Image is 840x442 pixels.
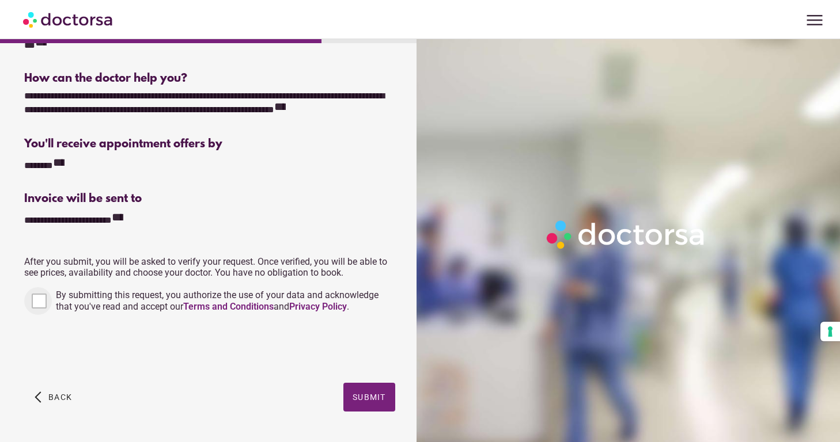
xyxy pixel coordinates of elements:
[24,138,395,151] div: You'll receive appointment offers by
[24,326,199,371] iframe: reCAPTCHA
[183,301,274,312] a: Terms and Conditions
[542,216,710,253] img: Logo-Doctorsa-trans-White-partial-flat.png
[24,192,395,205] div: Invoice will be sent to
[24,256,395,278] p: After you submit, you will be asked to verify your request. Once verified, you will be able to se...
[48,393,72,402] span: Back
[24,72,395,85] div: How can the doctor help you?
[353,393,386,402] span: Submit
[343,383,395,411] button: Submit
[56,289,379,312] span: By submitting this request, you authorize the use of your data and acknowledge that you've read a...
[820,322,840,341] button: Your consent preferences for tracking technologies
[289,301,347,312] a: Privacy Policy
[23,6,114,32] img: Doctorsa.com
[804,9,826,31] span: menu
[30,383,77,411] button: arrow_back_ios Back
